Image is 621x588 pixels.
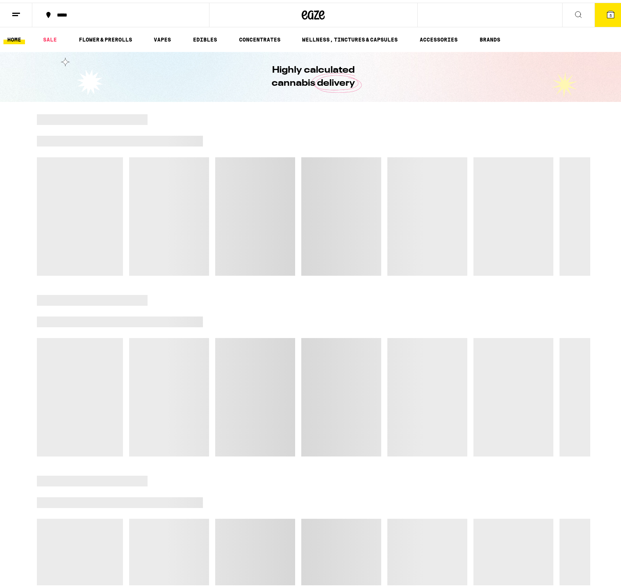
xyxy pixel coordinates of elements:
a: CONCENTRATES [235,32,284,42]
a: WELLNESS, TINCTURES & CAPSULES [298,32,402,42]
a: EDIBLES [189,32,221,42]
a: HOME [3,32,25,42]
span: 5 [609,10,612,15]
a: SALE [39,32,61,42]
a: VAPES [150,32,175,42]
a: FLOWER & PREROLLS [75,32,136,42]
a: ACCESSORIES [416,32,462,42]
span: Help [18,5,33,12]
button: BRANDS [476,32,504,42]
h1: Highly calculated cannabis delivery [250,61,377,87]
